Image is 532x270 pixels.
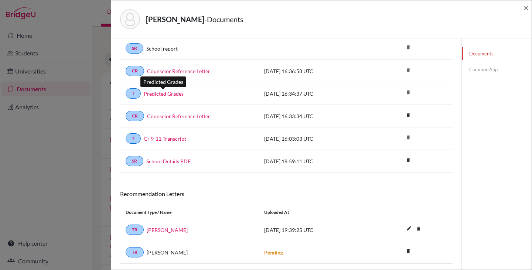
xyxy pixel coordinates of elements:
div: [DATE] 16:36:58 UTC [259,67,369,75]
a: SR [126,156,143,166]
i: edit [403,222,415,234]
a: delete [413,224,424,234]
div: [DATE] 16:34:37 UTC [259,90,369,98]
span: [PERSON_NAME] [147,249,188,256]
a: TR [126,225,144,235]
a: delete [403,155,414,165]
i: delete [413,223,424,234]
div: Document Type / Name [120,209,259,216]
button: edit [403,223,415,235]
a: [PERSON_NAME] [147,226,188,234]
a: Common App [462,63,532,76]
h6: Recommendation Letters [120,190,453,197]
i: delete [403,64,414,75]
a: delete [403,247,414,257]
a: CR [126,111,144,121]
i: delete [403,42,414,53]
a: Counselor Reference Letter [147,112,210,120]
strong: [PERSON_NAME] [146,15,204,24]
a: School Details PDF [146,157,191,165]
i: delete [403,246,414,257]
span: - Documents [204,15,243,24]
i: delete [403,109,414,120]
a: delete [403,110,414,120]
a: T [126,88,141,99]
div: Predicted Grades [140,76,186,87]
div: [DATE] 16:33:34 UTC [259,112,369,120]
a: Counselor Reference Letter [147,67,210,75]
span: [DATE] 19:39:25 UTC [264,227,313,233]
div: [DATE] 16:03:03 UTC [259,135,369,143]
a: Predicted Grades [144,90,184,98]
div: Uploaded at [259,209,369,216]
a: CR [126,66,144,76]
a: Gr 9-11 Transcript [144,135,186,143]
div: [DATE] 18:59:11 UTC [259,157,369,165]
a: T [126,133,141,144]
span: × [524,2,529,13]
i: delete [403,132,414,143]
a: Documents [462,47,532,60]
a: SR [126,43,143,54]
a: TR [126,247,144,257]
i: delete [403,154,414,165]
strong: Pending [264,249,283,256]
button: Close [524,3,529,12]
i: delete [403,87,414,98]
a: School report [146,45,178,52]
